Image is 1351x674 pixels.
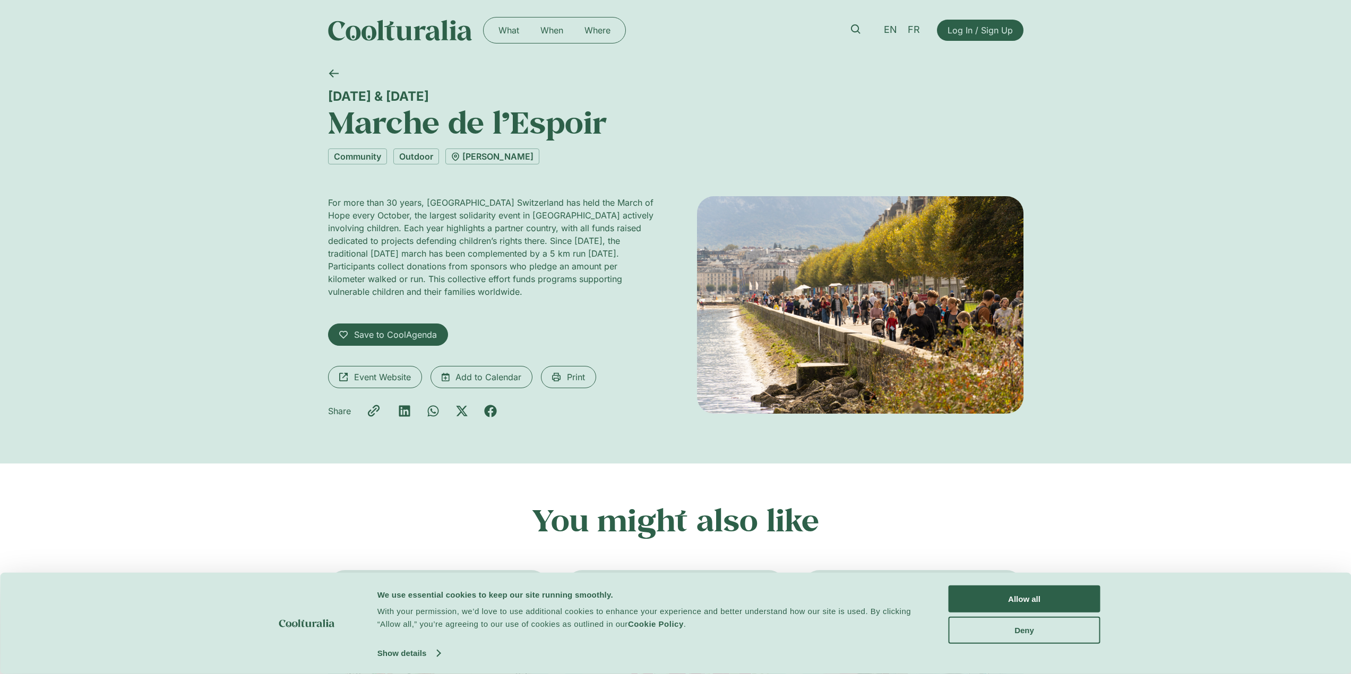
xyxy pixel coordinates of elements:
p: For more than 30 years, [GEOGRAPHIC_DATA] Switzerland has held the March of Hope every October, t... [328,196,655,298]
span: EN [884,24,897,36]
a: When [530,22,574,39]
a: Add to Calendar [431,366,532,388]
img: logo [279,619,334,627]
h2: You might also like [328,502,1023,538]
div: [DATE] & [DATE] [328,89,1023,104]
span: Add to Calendar [455,371,521,383]
a: [PERSON_NAME] [445,148,539,164]
a: Log In / Sign Up [937,20,1023,41]
a: Cookie Policy [628,619,684,628]
div: Share on facebook [484,405,497,417]
div: We use essential cookies to keep our site running smoothly. [377,588,925,601]
a: Print [541,366,596,388]
a: Outdoor [393,148,439,164]
div: Share on x-twitter [455,405,468,417]
span: With your permission, we’d love to use additional cookies to enhance your experience and better u... [377,607,911,628]
a: Event Website [328,366,422,388]
a: EN [879,22,902,38]
div: Share on whatsapp [427,405,440,417]
nav: Menu [488,22,621,39]
button: Allow all [949,585,1100,612]
button: Deny [949,616,1100,643]
span: Save to CoolAgenda [354,328,437,341]
span: FR [908,24,920,36]
a: Where [574,22,621,39]
span: Log In / Sign Up [948,24,1013,37]
a: Save to CoolAgenda [328,323,448,346]
a: FR [902,22,925,38]
div: Share on linkedin [398,405,411,417]
a: Show details [377,645,440,661]
a: What [488,22,530,39]
p: Share [328,405,351,417]
span: Print [567,371,585,383]
a: Community [328,148,387,164]
span: Event Website [354,371,411,383]
h1: Marche de l’Espoir [328,104,1023,140]
span: . [684,619,686,628]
